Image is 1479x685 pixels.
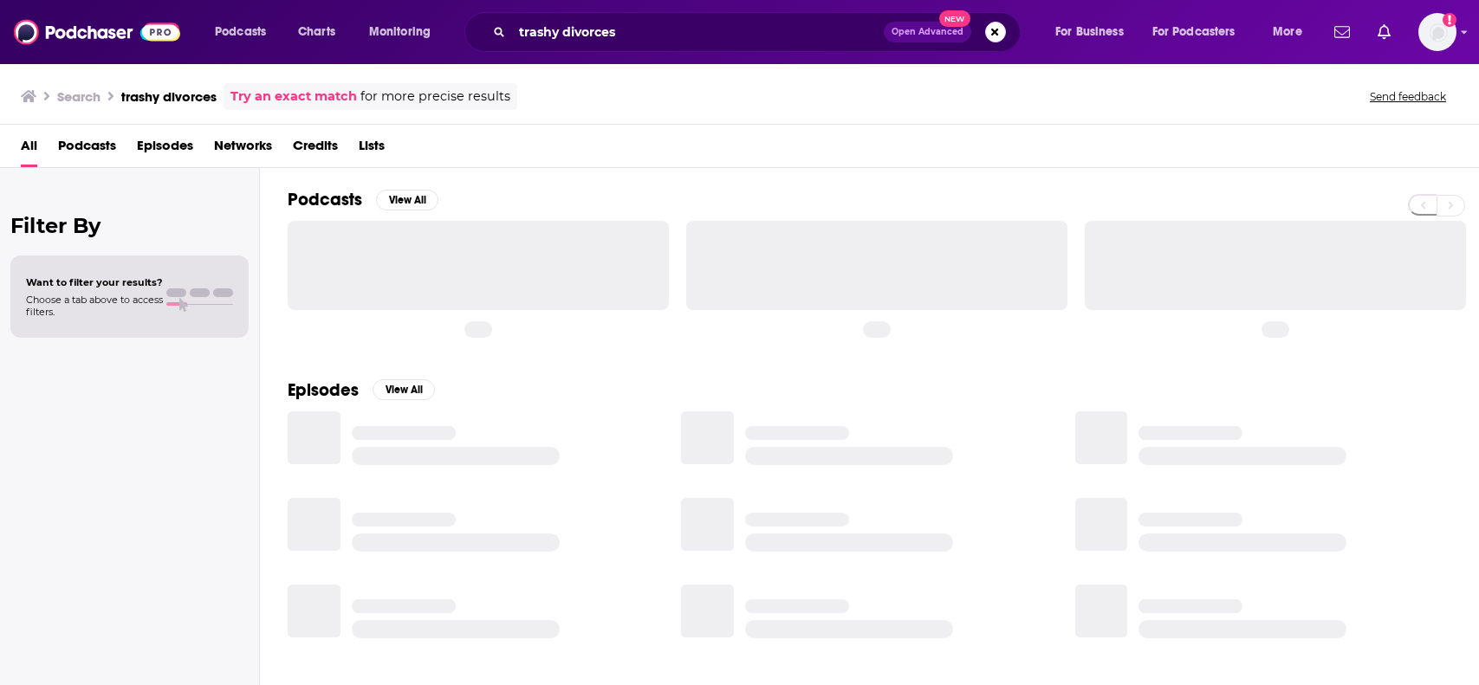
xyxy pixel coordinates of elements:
span: Monitoring [369,20,431,44]
a: Charts [287,18,346,46]
button: open menu [1141,18,1261,46]
h3: trashy divorces [121,88,217,105]
svg: Add a profile image [1443,13,1456,27]
button: View All [376,190,438,210]
span: New [939,10,970,27]
span: Choose a tab above to access filters. [26,294,163,318]
span: Charts [298,20,335,44]
span: Want to filter your results? [26,276,163,288]
div: Search podcasts, credits, & more... [481,12,1037,52]
button: View All [373,379,435,400]
a: Lists [359,132,385,167]
a: Show notifications dropdown [1327,17,1357,47]
a: Show notifications dropdown [1371,17,1398,47]
a: EpisodesView All [288,379,435,401]
button: open menu [1043,18,1145,46]
a: PodcastsView All [288,189,438,210]
h3: Search [57,88,101,105]
h2: Episodes [288,379,359,401]
button: open menu [1261,18,1324,46]
span: Podcasts [215,20,266,44]
button: Open AdvancedNew [884,22,971,42]
button: open menu [203,18,289,46]
a: Credits [293,132,338,167]
h2: Filter By [10,213,249,238]
a: Try an exact match [230,87,357,107]
a: Podcasts [58,132,116,167]
span: More [1273,20,1302,44]
button: Send feedback [1365,89,1451,104]
button: Show profile menu [1418,13,1456,51]
a: Episodes [137,132,193,167]
img: Podchaser - Follow, Share and Rate Podcasts [14,16,180,48]
span: For Business [1055,20,1124,44]
a: Networks [214,132,272,167]
span: Logged in as mresewehr [1418,13,1456,51]
img: User Profile [1418,13,1456,51]
span: Open Advanced [892,28,963,36]
button: open menu [357,18,453,46]
h2: Podcasts [288,189,362,210]
span: for more precise results [360,87,510,107]
input: Search podcasts, credits, & more... [512,18,884,46]
a: All [21,132,37,167]
span: For Podcasters [1152,20,1236,44]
